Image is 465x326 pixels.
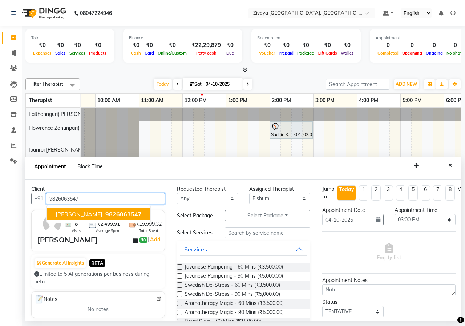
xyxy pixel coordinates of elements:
button: Services [180,243,307,256]
span: Sat [189,81,203,87]
div: Jump to [322,185,334,201]
span: Therapist [29,97,52,104]
li: 7 [433,185,442,201]
div: Requested Therapist [177,185,238,193]
span: Ibanroi [PERSON_NAME] [29,146,87,153]
div: ₹0 [53,41,68,49]
span: Products [87,51,108,56]
span: Services [68,51,87,56]
div: Appointment Date [322,206,384,214]
span: Upcoming [400,51,424,56]
input: 2025-10-04 [203,79,240,90]
span: ₹0 [139,237,147,243]
a: 4:00 PM [357,95,380,106]
span: Voucher [257,51,277,56]
span: Block Time [77,163,103,170]
input: Search Appointment [326,79,389,90]
div: ₹0 [129,41,143,49]
div: Finance [129,35,236,41]
div: ₹0 [277,41,295,49]
img: avatar [41,213,62,234]
li: 8 [445,185,455,201]
span: Javanese Pampering - 90 Mins (₹5,000.00) [185,272,283,281]
span: Due [225,51,236,56]
span: Ongoing [424,51,445,56]
button: Close [445,160,456,171]
div: ₹0 [87,41,108,49]
span: Swedish De-Stress - 90 Mins (₹5,000.00) [185,290,280,299]
div: 0 [400,41,424,49]
div: Total [31,35,108,41]
span: Prepaid [277,51,295,56]
span: Visits [72,228,81,233]
span: Flowrence Zonunpari([PERSON_NAME]) [29,125,121,131]
li: 5 [408,185,418,201]
span: ADD NEW [396,81,417,87]
button: Generate AI Insights [35,258,86,268]
span: Filter Therapist [30,81,63,87]
div: ₹0 [68,41,87,49]
span: Appointment [31,160,69,173]
span: Expenses [31,51,53,56]
input: Search by Name/Mobile/Email/Code [46,193,165,204]
div: Status [322,298,384,306]
a: 2:00 PM [270,95,293,106]
span: [PERSON_NAME] [56,210,102,218]
span: Today [154,79,172,90]
input: yyyy-mm-dd [322,214,373,225]
span: 8 [75,220,78,228]
a: 12:00 PM [183,95,209,106]
a: 3:00 PM [314,95,336,106]
span: Lalthannguri([PERSON_NAME]) [29,111,101,117]
b: 08047224946 [80,3,112,23]
span: Card [143,51,156,56]
div: Appointment Time [395,206,456,214]
span: Aromatherapy Magic - 60 Mins (₹3,500.00) [185,299,284,309]
span: Javanese Pampering - 60 Mins (₹3,500.00) [185,263,283,272]
div: ₹0 [339,41,355,49]
div: ₹0 [257,41,277,49]
div: ₹0 [295,41,316,49]
div: Today [339,186,354,193]
div: 0 [376,41,400,49]
div: ₹0 [156,41,189,49]
div: ₹0 [316,41,339,49]
div: ₹0 [143,41,156,49]
span: Swedish De-Stress - 60 Mins (₹3,500.00) [185,281,280,290]
span: Cash [129,51,143,56]
div: ₹22,29,879 [189,41,224,49]
span: ₹19,999.32 [136,220,162,228]
div: Sachin K, TK01, 02:00 PM-03:00 PM, Javanese Pampering - 60 Mins [270,122,312,138]
span: Package [295,51,316,56]
span: Aromatherapy Magic - 90 Mins (₹5,000.00) [185,309,284,318]
a: 10:00 AM [96,95,122,106]
li: 6 [421,185,430,201]
span: Empty list [377,243,401,262]
span: Wallet [339,51,355,56]
input: Search by service name [225,227,310,238]
div: Select Services [171,229,219,237]
span: Average Spent [96,228,121,233]
button: +91 [31,193,46,204]
div: ₹0 [31,41,53,49]
li: 1 [359,185,368,201]
span: Online/Custom [156,51,189,56]
span: Petty cash [194,51,218,56]
div: Limited to 5 AI generations per business during beta. [34,270,162,286]
li: 4 [396,185,405,201]
button: Select Package [225,210,310,221]
span: Notes [35,295,57,304]
span: | [147,235,162,244]
div: ₹0 [224,41,236,49]
span: Completed [376,51,400,56]
span: No notes [88,306,109,313]
span: Total Spent [139,228,158,233]
div: Assigned Therapist [249,185,311,193]
div: Select Package [171,212,219,220]
button: ADD NEW [394,79,419,89]
a: 5:00 PM [401,95,424,106]
div: Client [31,185,165,193]
div: [PERSON_NAME] [37,234,98,245]
li: 2 [371,185,381,201]
a: 11:00 AM [139,95,165,106]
